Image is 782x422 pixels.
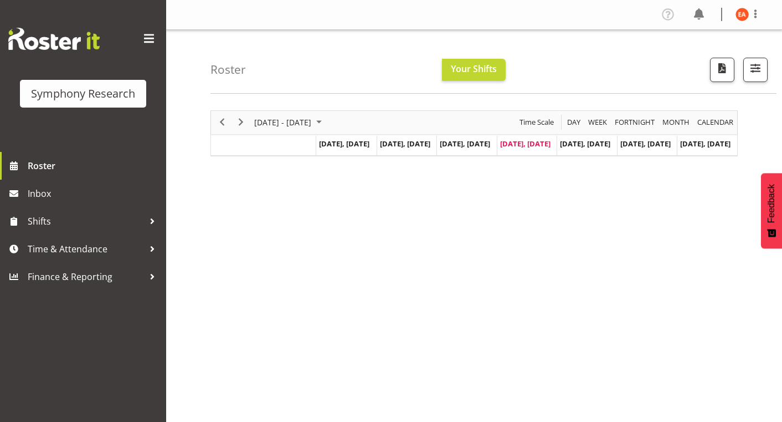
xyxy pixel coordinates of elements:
[661,115,691,129] span: Month
[518,115,556,129] button: Time Scale
[442,59,506,81] button: Your Shifts
[766,184,776,223] span: Feedback
[680,139,730,149] span: [DATE], [DATE]
[710,58,734,82] button: Download a PDF of the roster according to the set date range.
[587,115,608,129] span: Week
[614,115,656,129] span: Fortnight
[743,58,768,82] button: Filter Shifts
[620,139,671,149] span: [DATE], [DATE]
[250,111,328,134] div: August 18 - 24, 2025
[451,63,497,75] span: Your Shifts
[661,115,692,129] button: Timeline Month
[8,28,100,50] img: Rosterit website logo
[440,139,490,149] span: [DATE], [DATE]
[761,173,782,248] button: Feedback - Show survey
[586,115,609,129] button: Timeline Week
[253,115,327,129] button: August 2025
[380,139,430,149] span: [DATE], [DATE]
[566,115,582,129] span: Day
[500,139,551,149] span: [DATE], [DATE]
[28,185,161,202] span: Inbox
[231,111,250,134] div: next period
[696,115,735,129] button: Month
[735,8,749,21] img: edwina-ah-van11874.jpg
[28,157,161,174] span: Roster
[28,241,144,257] span: Time & Attendance
[234,115,249,129] button: Next
[210,110,738,156] div: Timeline Week of August 21, 2025
[613,115,657,129] button: Fortnight
[31,85,135,102] div: Symphony Research
[319,139,369,149] span: [DATE], [DATE]
[518,115,555,129] span: Time Scale
[696,115,734,129] span: calendar
[560,139,610,149] span: [DATE], [DATE]
[28,268,144,285] span: Finance & Reporting
[28,213,144,230] span: Shifts
[215,115,230,129] button: Previous
[253,115,312,129] span: [DATE] - [DATE]
[210,63,246,76] h4: Roster
[213,111,231,134] div: previous period
[565,115,583,129] button: Timeline Day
